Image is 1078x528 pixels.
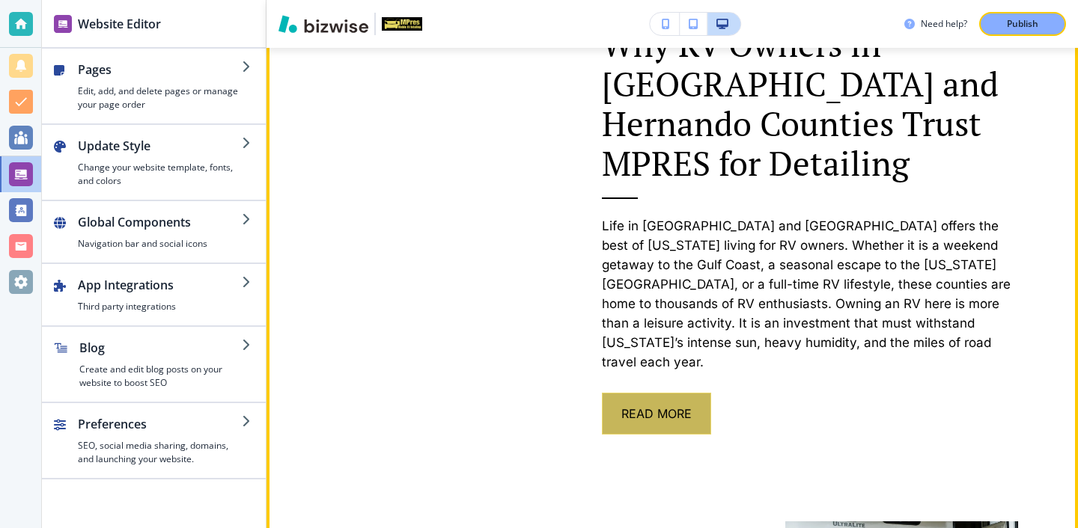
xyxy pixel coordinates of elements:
button: PagesEdit, add, and delete pages or manage your page order [42,49,266,123]
p: Life in [GEOGRAPHIC_DATA] and [GEOGRAPHIC_DATA] offers the best of [US_STATE] living for RV owner... [602,216,1019,372]
button: Update StyleChange your website template, fonts, and colors [42,125,266,200]
h2: Blog [79,339,242,357]
p: Publish [1007,17,1038,31]
h4: Change your website template, fonts, and colors [78,161,242,188]
h2: App Integrations [78,276,242,294]
h2: Website Editor [78,15,161,33]
h2: Global Components [78,213,242,231]
button: Global ComponentsNavigation bar and social icons [42,201,266,263]
img: Bizwise Logo [278,15,368,33]
h4: Third party integrations [78,300,242,313]
h2: Preferences [78,415,242,433]
p: Why RV Owners in [GEOGRAPHIC_DATA] and Hernando Counties Trust MPRES for Detailing [602,25,1019,183]
button: PreferencesSEO, social media sharing, domains, and launching your website. [42,403,266,478]
button: Publish [979,12,1066,36]
h2: Update Style [78,137,242,155]
h4: Navigation bar and social icons [78,237,242,251]
h4: Edit, add, and delete pages or manage your page order [78,85,242,111]
h4: SEO, social media sharing, domains, and launching your website. [78,439,242,466]
button: BlogCreate and edit blog posts on your website to boost SEO [42,327,266,402]
h4: Create and edit blog posts on your website to boost SEO [79,363,242,390]
img: Your Logo [382,17,422,30]
button: Read More [602,393,711,435]
img: editor icon [54,15,72,33]
button: App IntegrationsThird party integrations [42,264,266,325]
h2: Pages [78,61,242,79]
h3: Need help? [921,17,967,31]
